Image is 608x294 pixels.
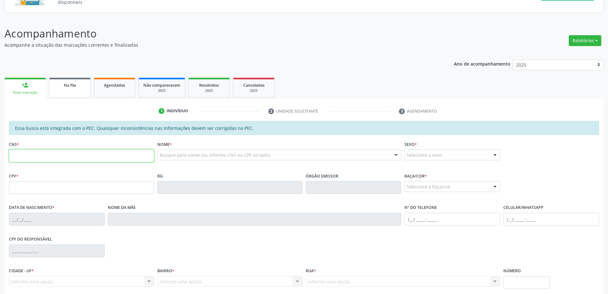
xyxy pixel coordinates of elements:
[9,234,52,244] label: CPF do responsável
[157,171,163,181] label: RG
[159,108,164,114] div: 1
[407,183,451,190] span: Selecione a Raça/cor
[306,266,316,276] label: Rua
[404,213,500,226] input: (__) _____-_____
[9,203,55,213] label: Data de nascimento
[404,203,437,213] label: Nº do Telefone
[9,121,599,135] div: Essa busca está integrada com o PEC. Quaisquer inconsistências nas informações devem ser corrigid...
[199,83,219,88] span: Resolvidos
[4,42,424,48] p: Acompanhe a situação das marcações correntes e finalizadas
[160,152,270,158] span: Busque pelo nome (ou informe CNS ou CPF ao lado)
[503,203,544,213] label: Celular/WhatsApp
[104,83,125,88] span: Agendados
[9,213,105,226] input: __/__/____
[9,244,105,257] input: ___.___.___-__
[404,139,417,149] label: Sexo
[503,266,521,276] label: Número
[243,83,265,88] span: Cancelados
[4,26,424,42] p: Acompanhamento
[9,171,19,181] label: CPF
[143,83,180,88] span: Não compareceram
[404,171,427,181] label: Raça/cor
[9,139,19,149] label: CNS
[157,266,174,276] label: Bairro
[569,35,601,46] button: Relatórios
[9,90,41,95] div: Nova marcação
[167,108,188,114] div: Indivíduo
[157,139,172,149] label: Nome
[454,60,510,68] p: Ano de acompanhamento
[108,203,136,213] label: Nome da mãe
[503,213,599,226] input: (__) _____-_____
[193,88,225,93] div: 2025
[407,152,442,158] span: Selecione o sexo
[238,88,270,93] div: 2025
[64,83,76,88] span: Na fila
[306,171,338,181] label: Órgão emissor
[143,88,180,93] div: 2025
[22,82,29,89] div: person_add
